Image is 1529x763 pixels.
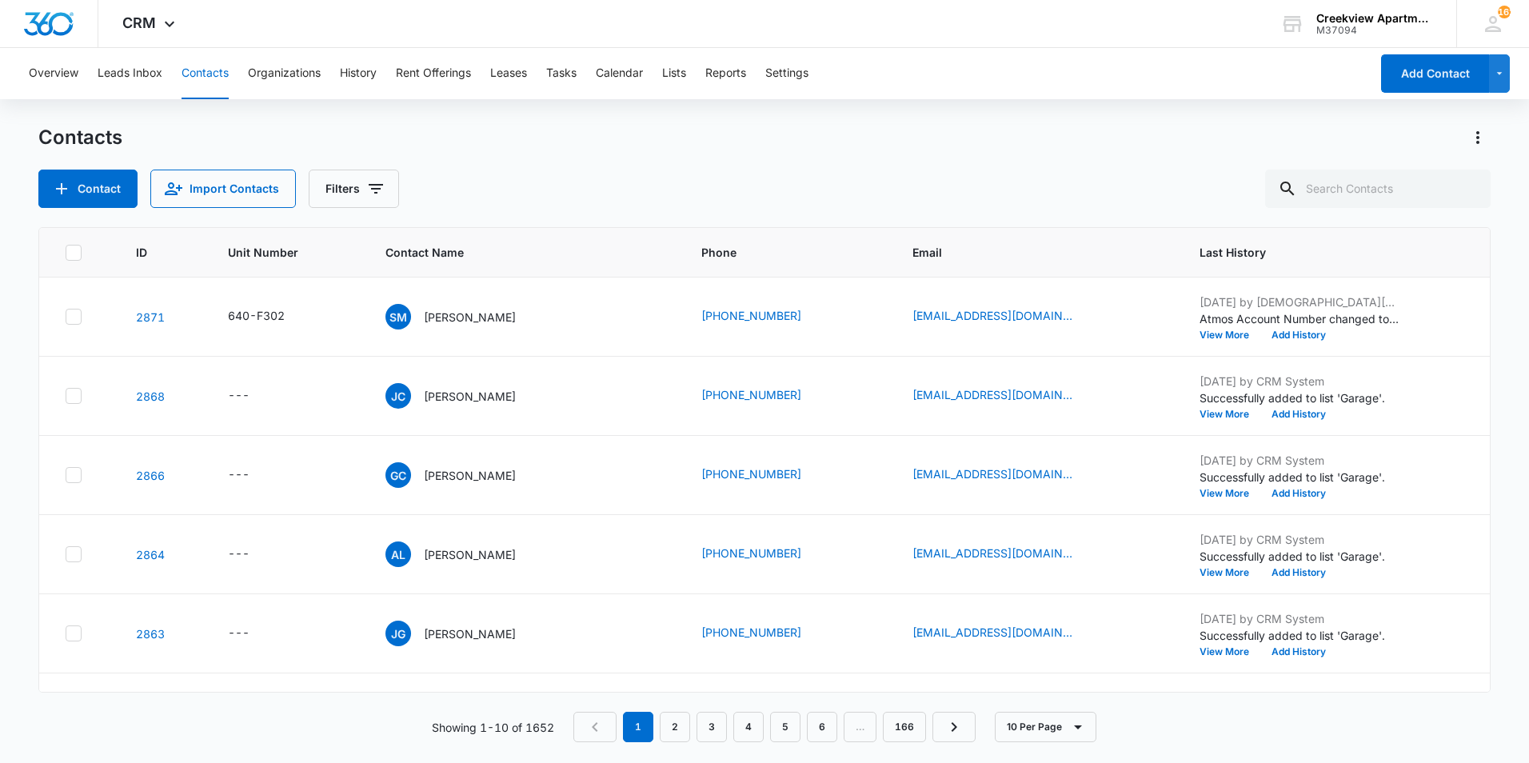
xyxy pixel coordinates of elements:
[912,624,1101,643] div: Email - jasmingiese09@gmail.com - Select to Edit Field
[1498,6,1511,18] span: 162
[98,48,162,99] button: Leads Inbox
[136,310,165,324] a: Navigate to contact details page for Sarai Marquez
[701,624,830,643] div: Phone - (970) 388-0377 - Select to Edit Field
[385,462,545,488] div: Contact Name - Giadan Carrillo - Select to Edit Field
[1316,25,1433,36] div: account id
[385,621,545,646] div: Contact Name - Jasmin Giese - Select to Edit Field
[136,469,165,482] a: Navigate to contact details page for Giadan Carrillo
[1200,548,1399,565] p: Successfully added to list 'Garage'.
[912,386,1072,403] a: [EMAIL_ADDRESS][DOMAIN_NAME]
[701,307,830,326] div: Phone - (970) 815-1438 - Select to Edit Field
[432,719,554,736] p: Showing 1-10 of 1652
[912,465,1072,482] a: [EMAIL_ADDRESS][DOMAIN_NAME]
[228,545,278,564] div: Unit Number - - Select to Edit Field
[385,462,411,488] span: GC
[701,545,801,561] a: [PHONE_NUMBER]
[38,170,138,208] button: Add Contact
[596,48,643,99] button: Calendar
[385,541,545,567] div: Contact Name - Alexis Licon - Select to Edit Field
[912,386,1101,405] div: Email - johara372@gmail.com - Select to Edit Field
[228,307,313,326] div: Unit Number - 640-F302 - Select to Edit Field
[1200,373,1399,389] p: [DATE] by CRM System
[770,712,800,742] a: Page 5
[424,388,516,405] p: [PERSON_NAME]
[912,545,1072,561] a: [EMAIL_ADDRESS][DOMAIN_NAME]
[660,712,690,742] a: Page 2
[912,465,1101,485] div: Email - giadan3030@gmail.com - Select to Edit Field
[1200,244,1441,261] span: Last History
[385,304,411,330] span: SM
[340,48,377,99] button: History
[385,383,545,409] div: Contact Name - Jacquelynne C O'Hara - Select to Edit Field
[701,624,801,641] a: [PHONE_NUMBER]
[150,170,296,208] button: Import Contacts
[424,467,516,484] p: [PERSON_NAME]
[136,548,165,561] a: Navigate to contact details page for Alexis Licon
[424,625,516,642] p: [PERSON_NAME]
[701,244,851,261] span: Phone
[705,48,746,99] button: Reports
[1200,330,1260,340] button: View More
[701,386,801,403] a: [PHONE_NUMBER]
[1200,627,1399,644] p: Successfully added to list 'Garage'.
[1200,409,1260,419] button: View More
[573,712,976,742] nav: Pagination
[662,48,686,99] button: Lists
[1260,330,1337,340] button: Add History
[546,48,577,99] button: Tasks
[1260,409,1337,419] button: Add History
[136,244,166,261] span: ID
[1381,54,1489,93] button: Add Contact
[228,465,278,485] div: Unit Number - - Select to Edit Field
[623,712,653,742] em: 1
[883,712,926,742] a: Page 166
[1200,452,1399,469] p: [DATE] by CRM System
[1200,610,1399,627] p: [DATE] by CRM System
[1200,310,1399,327] p: Atmos Account Number changed to 3074377973.
[912,545,1101,564] div: Email - alexislicon18@gmail.com - Select to Edit Field
[1260,647,1337,657] button: Add History
[1200,647,1260,657] button: View More
[38,126,122,150] h1: Contacts
[701,465,830,485] div: Phone - (970) 451-9794 - Select to Edit Field
[1498,6,1511,18] div: notifications count
[136,627,165,641] a: Navigate to contact details page for Jasmin Giese
[1200,568,1260,577] button: View More
[490,48,527,99] button: Leases
[701,386,830,405] div: Phone - (970) 908-2609 - Select to Edit Field
[385,621,411,646] span: JG
[1260,489,1337,498] button: Add History
[228,465,250,485] div: ---
[912,307,1072,324] a: [EMAIL_ADDRESS][DOMAIN_NAME]
[385,541,411,567] span: AL
[228,624,278,643] div: Unit Number - - Select to Edit Field
[1200,489,1260,498] button: View More
[1200,469,1399,485] p: Successfully added to list 'Garage'.
[701,307,801,324] a: [PHONE_NUMBER]
[385,383,411,409] span: JC
[228,545,250,564] div: ---
[228,307,285,324] div: 640-F302
[701,545,830,564] div: Phone - (970) 673-3834 - Select to Edit Field
[1265,170,1491,208] input: Search Contacts
[396,48,471,99] button: Rent Offerings
[765,48,808,99] button: Settings
[309,170,399,208] button: Filters
[912,624,1072,641] a: [EMAIL_ADDRESS][DOMAIN_NAME]
[807,712,837,742] a: Page 6
[228,624,250,643] div: ---
[932,712,976,742] a: Next Page
[697,712,727,742] a: Page 3
[912,307,1101,326] div: Email - Saraialemans0@gmail.com - Select to Edit Field
[248,48,321,99] button: Organizations
[228,386,250,405] div: ---
[122,14,156,31] span: CRM
[912,244,1138,261] span: Email
[733,712,764,742] a: Page 4
[424,546,516,563] p: [PERSON_NAME]
[182,48,229,99] button: Contacts
[1200,531,1399,548] p: [DATE] by CRM System
[1260,568,1337,577] button: Add History
[1200,294,1399,310] p: [DATE] by [DEMOGRAPHIC_DATA][PERSON_NAME]
[1316,12,1433,25] div: account name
